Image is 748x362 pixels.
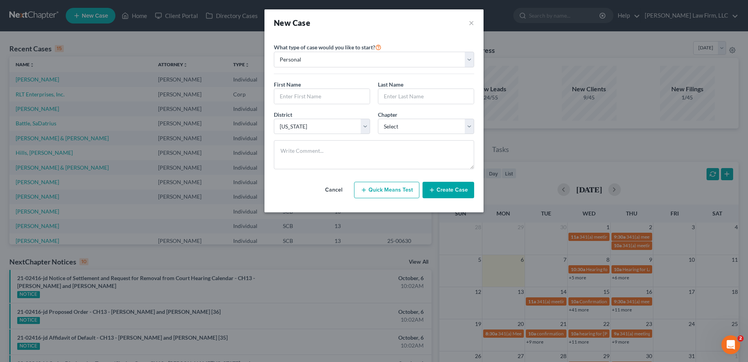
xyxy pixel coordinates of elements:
[423,182,474,198] button: Create Case
[274,18,310,27] strong: New Case
[721,335,740,354] iframe: Intercom live chat
[274,42,381,52] label: What type of case would you like to start?
[378,111,397,118] span: Chapter
[316,182,351,198] button: Cancel
[274,89,370,104] input: Enter First Name
[469,17,474,28] button: ×
[737,335,744,342] span: 2
[378,89,474,104] input: Enter Last Name
[274,81,301,88] span: First Name
[378,81,403,88] span: Last Name
[354,182,419,198] button: Quick Means Test
[274,111,292,118] span: District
